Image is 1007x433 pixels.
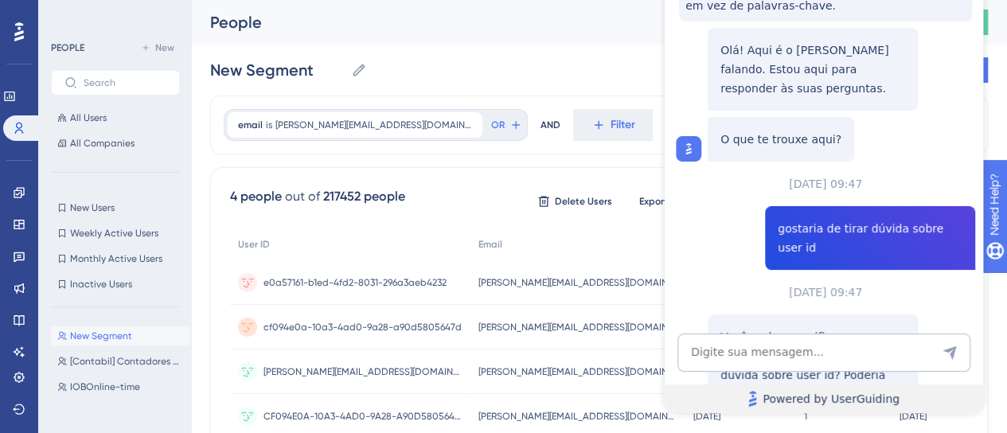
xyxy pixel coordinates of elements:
[263,276,447,289] span: e0a57161-b1ed-4fd2-8031-296a3aeb4232
[478,238,502,251] span: Email
[77,8,127,20] h1: Diênifer
[639,195,689,208] span: Export CSV
[693,411,720,422] time: [DATE]
[478,321,677,334] span: [PERSON_NAME][EMAIL_ADDRESS][DOMAIN_NAME]
[275,119,472,131] span: [PERSON_NAME][EMAIL_ADDRESS][DOMAIN_NAME]
[13,68,306,131] div: Gislaine diz…
[14,329,305,356] textarea: Envie uma mensagem...
[77,20,217,36] p: Ativo(a) nos últimos 15min
[285,187,320,206] div: out of
[25,180,248,211] div: Estou verificando sua mensagem e já vou te responder.
[230,187,282,206] div: 4 people
[249,6,279,37] button: Início
[279,6,308,35] div: Fechar
[210,11,853,33] div: People
[103,32,306,67] div: de um e-mail ter mais de um ID
[25,232,248,248] div: [PERSON_NAME],
[70,78,293,109] div: eu queria saber por onde começar a investigar isso
[45,9,71,34] img: Profile image for Diênifer
[263,321,462,334] span: cf094e0a-10a3-4ad0-9a28-a90d5805647d
[13,131,261,220] div: [PERSON_NAME],Desculpa a demora!Estou verificando sua mensagem e já vou te responder.
[535,189,615,214] button: Delete Users
[13,222,261,327] div: [PERSON_NAME],Verifiquei aqui, estes são IDs aleatórios que atribuímos ao seu usuário antes de vo...
[25,141,248,157] div: [PERSON_NAME],
[273,356,299,381] button: Enviar mensagem…
[804,410,807,423] span: 1
[611,115,635,135] span: Filter
[491,119,505,131] span: OR
[13,32,306,68] div: Gislaine diz…
[900,411,927,422] time: [DATE]
[573,109,653,141] button: Filter
[238,119,263,131] span: email
[624,189,704,214] button: Export CSV
[210,59,345,81] input: Segment Name
[541,109,560,141] div: AND
[263,365,463,378] span: [PERSON_NAME][EMAIL_ADDRESS][DOMAIN_NAME]
[25,256,248,318] div: Verifiquei aqui, estes são IDs aleatórios que atribuímos ao seu usuário antes de você identificá-...
[266,119,272,131] span: is
[76,362,88,375] button: Carregar anexo
[263,410,463,423] span: CF094E0A-10A3-4AD0-9A28-A90D5805647D
[13,222,306,362] div: Diênifer diz…
[25,165,248,181] div: Desculpa a demora!
[478,276,677,289] span: [PERSON_NAME][EMAIL_ADDRESS][DOMAIN_NAME]
[37,4,100,23] span: Need Help?
[25,362,37,375] button: Seletor de emoji
[323,187,405,206] div: 217452 people
[489,112,524,138] button: OR
[10,6,41,37] button: go back
[478,410,677,423] span: [PERSON_NAME][EMAIL_ADDRESS][DOMAIN_NAME]
[115,41,293,57] div: de um e-mail ter mais de um ID
[101,362,114,375] button: Start recording
[50,362,63,375] button: Seletor de Gif
[13,131,306,222] div: Diênifer diz…
[57,68,306,119] div: eu queria saber por onde começar a investigar isso
[555,195,612,208] span: Delete Users
[478,365,677,378] span: [PERSON_NAME][EMAIL_ADDRESS][DOMAIN_NAME]
[238,238,270,251] span: User ID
